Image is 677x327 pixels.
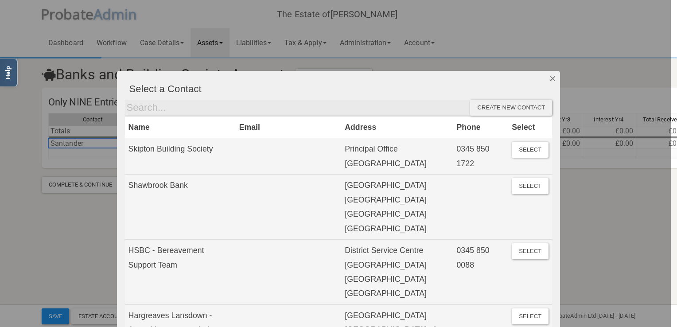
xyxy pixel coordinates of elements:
[341,138,453,175] td: Principal Office [GEOGRAPHIC_DATA]
[125,100,471,116] input: Search...
[545,71,560,86] button: Dismiss
[236,116,342,138] th: Email
[341,116,453,138] th: Address
[512,142,549,158] button: Select
[512,308,549,324] button: Select
[341,240,453,305] td: District Service Centre [GEOGRAPHIC_DATA] [GEOGRAPHIC_DATA] [GEOGRAPHIC_DATA]
[470,100,552,116] div: Create new contact
[125,138,236,175] td: Skipton Building Society
[125,175,236,240] td: Shawbrook Bank
[125,240,236,305] td: HSBC - Bereavement Support Team
[453,240,508,305] td: 0345 850 0088
[125,116,236,138] th: Name
[129,84,552,94] h4: Select a Contact
[453,138,508,175] td: 0345 850 1722
[453,116,508,138] th: Phone
[512,178,549,194] button: Select
[512,243,549,259] button: Select
[508,116,552,138] th: Select
[341,175,453,240] td: [GEOGRAPHIC_DATA] [GEOGRAPHIC_DATA] [GEOGRAPHIC_DATA] [GEOGRAPHIC_DATA]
